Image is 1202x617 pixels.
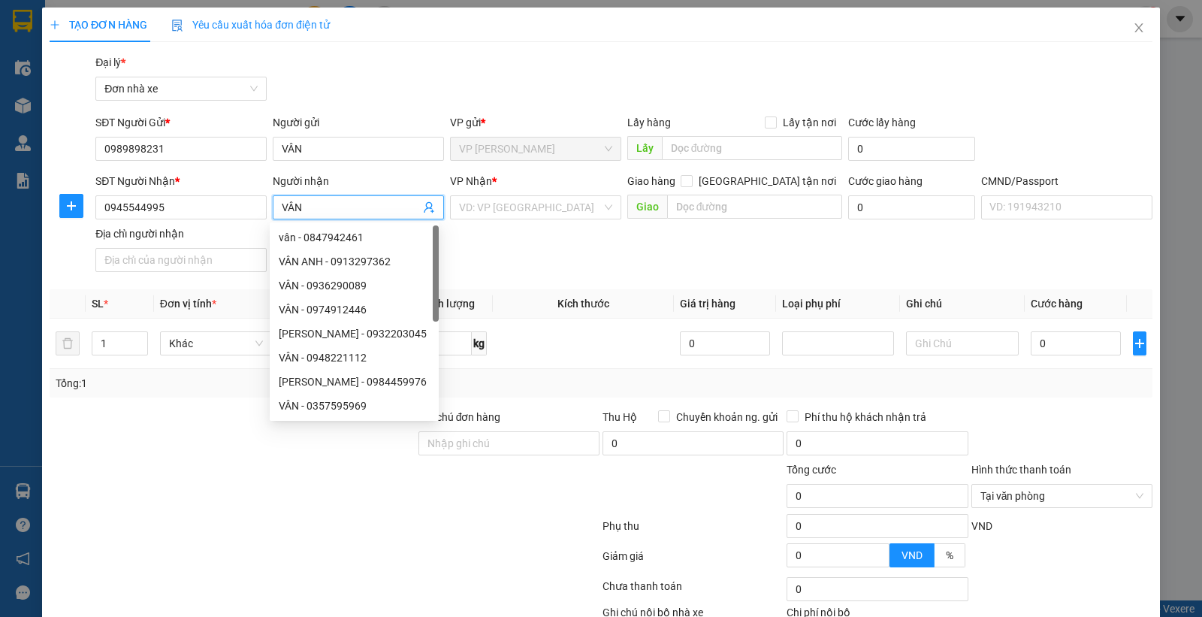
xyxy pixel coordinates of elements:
[601,578,785,604] div: Chưa thanh toán
[627,175,675,187] span: Giao hàng
[680,298,735,310] span: Giá trị hàng
[160,298,216,310] span: Đơn vị tính
[472,331,487,355] span: kg
[787,464,836,476] span: Tổng cước
[418,411,501,423] label: Ghi chú đơn hàng
[169,332,264,355] span: Khác
[270,225,439,250] div: vân - 0847942461
[59,194,83,218] button: plus
[1133,22,1145,34] span: close
[279,229,430,246] div: vân - 0847942461
[56,375,465,392] div: Tổng: 1
[603,411,637,423] span: Thu Hộ
[971,520,992,532] span: VND
[418,431,599,455] input: Ghi chú đơn hàng
[848,175,923,187] label: Cước giao hàng
[777,114,842,131] span: Lấy tận nơi
[667,195,843,219] input: Dọc đường
[60,200,83,212] span: plus
[104,77,258,100] span: Đơn nhà xe
[627,195,667,219] span: Giao
[459,138,612,160] span: VP Lê Duẩn
[279,301,430,318] div: VÂN - 0974912446
[95,225,267,242] div: Địa chỉ người nhận
[279,398,430,414] div: VÂN - 0357595969
[273,173,444,189] div: Người nhận
[279,253,430,270] div: VÂN ANH - 0913297362
[971,464,1071,476] label: Hình thức thanh toán
[557,298,609,310] span: Kích thước
[171,19,330,31] span: Yêu cầu xuất hóa đơn điện tử
[901,549,923,561] span: VND
[980,485,1143,507] span: Tại văn phòng
[270,250,439,274] div: VÂN ANH - 0913297362
[95,173,267,189] div: SĐT Người Nhận
[900,289,1025,319] th: Ghi chú
[279,325,430,342] div: [PERSON_NAME] - 0932203045
[848,137,975,161] input: Cước lấy hàng
[601,518,785,544] div: Phụ thu
[670,409,784,425] span: Chuyển khoản ng. gửi
[1133,331,1146,355] button: plus
[1031,298,1083,310] span: Cước hàng
[95,248,267,272] input: Địa chỉ của người nhận
[848,195,975,219] input: Cước giao hàng
[1134,337,1146,349] span: plus
[50,20,60,30] span: plus
[279,349,430,366] div: VÂN - 0948221112
[270,298,439,322] div: VÂN - 0974912446
[1118,8,1160,50] button: Close
[279,277,430,294] div: VÂN - 0936290089
[848,116,916,129] label: Cước lấy hàng
[662,136,843,160] input: Dọc đường
[627,116,671,129] span: Lấy hàng
[50,19,147,31] span: TẠO ĐƠN HÀNG
[92,298,104,310] span: SL
[171,20,183,32] img: icon
[279,374,430,390] div: [PERSON_NAME] - 0984459976
[450,114,621,131] div: VP gửi
[680,331,770,355] input: 0
[423,201,435,213] span: user-add
[56,331,80,355] button: delete
[95,56,125,68] span: Đại lý
[270,370,439,394] div: BÙI THỊ ÁI VÂN - 0984459976
[601,548,785,574] div: Giảm giá
[981,173,1152,189] div: CMND/Passport
[270,394,439,418] div: VÂN - 0357595969
[95,114,267,131] div: SĐT Người Gửi
[906,331,1019,355] input: Ghi Chú
[270,346,439,370] div: VÂN - 0948221112
[693,173,842,189] span: [GEOGRAPHIC_DATA] tận nơi
[776,289,901,319] th: Loại phụ phí
[273,114,444,131] div: Người gửi
[270,274,439,298] div: VÂN - 0936290089
[450,175,492,187] span: VP Nhận
[270,322,439,346] div: TRẦN THỊ KIỀU VÂN - 0932203045
[627,136,662,160] span: Lấy
[799,409,932,425] span: Phí thu hộ khách nhận trả
[946,549,953,561] span: %
[421,298,475,310] span: Định lượng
